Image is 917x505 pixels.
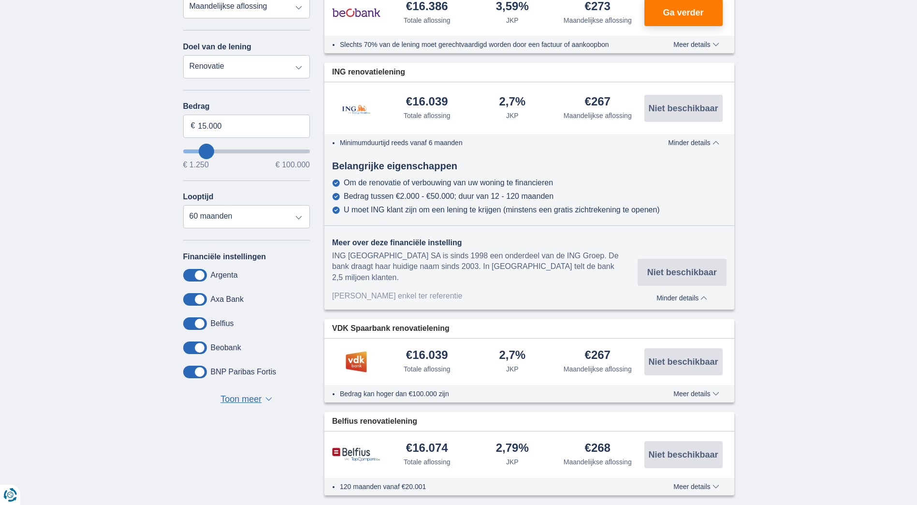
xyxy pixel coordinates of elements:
[506,457,519,467] div: JKP
[564,111,632,120] div: Maandelijkse aflossing
[218,393,275,406] button: Toon meer ▼
[183,149,310,153] input: wantToBorrow
[406,0,448,14] div: €16.386
[661,139,726,147] button: Minder details
[332,251,638,284] div: ING [GEOGRAPHIC_DATA] SA is sinds 1998 een onderdeel van de ING Groep. De bank draagt haar huidig...
[648,450,718,459] span: Niet beschikbaar
[183,161,209,169] span: € 1.250
[340,482,638,491] li: 120 maanden vanaf €20.001
[638,259,726,286] button: Niet beschikbaar
[183,102,310,111] label: Bedrag
[666,483,726,490] button: Meer details
[324,159,734,173] div: Belangrijke eigenschappen
[211,368,277,376] label: BNP Paribas Fortis
[585,0,611,14] div: €273
[211,271,238,280] label: Argenta
[496,442,529,455] div: 2,79%
[332,92,380,124] img: product.pl.alt ING
[406,96,448,109] div: €16.039
[276,161,310,169] span: € 100.000
[332,0,380,25] img: product.pl.alt Beobank
[499,349,525,362] div: 2,7%
[340,138,638,148] li: Minimumduurtijd reeds vanaf 6 maanden
[648,104,718,113] span: Niet beschikbaar
[673,390,719,397] span: Meer details
[404,457,451,467] div: Totale aflossing
[506,15,519,25] div: JKP
[332,447,380,461] img: product.pl.alt Belfius
[404,364,451,374] div: Totale aflossing
[644,348,723,375] button: Niet beschikbaar
[406,442,448,455] div: €16.074
[332,416,417,427] span: Belfius renovatielening
[673,41,719,48] span: Meer details
[499,96,525,109] div: 2,7%
[585,96,611,109] div: €267
[332,323,450,334] span: VDK Spaarbank renovatielening
[666,390,726,398] button: Meer details
[340,40,638,49] li: Slechts 70% van de lening moet gerechtvaardigd worden door een factuur of aankoopbon
[564,457,632,467] div: Maandelijkse aflossing
[332,67,405,78] span: ING renovatielening
[211,319,234,328] label: Belfius
[564,364,632,374] div: Maandelijkse aflossing
[585,442,611,455] div: €268
[404,15,451,25] div: Totale aflossing
[673,483,719,490] span: Meer details
[666,41,726,48] button: Meer details
[644,95,723,122] button: Niet beschikbaar
[406,349,448,362] div: €16.039
[344,192,553,201] div: Bedrag tussen €2.000 - €50.000; duur van 12 - 120 maanden
[496,0,529,14] div: 3,59%
[265,397,272,401] span: ▼
[668,139,719,146] span: Minder details
[220,393,262,406] span: Toon meer
[564,15,632,25] div: Maandelijkse aflossing
[647,268,717,277] span: Niet beschikbaar
[183,43,251,51] label: Doel van de lening
[344,178,553,187] div: Om de renovatie of verbouwing van uw woning te financieren
[638,291,726,302] button: Minder details
[332,238,638,249] div: Meer over deze financiële instelling
[211,343,241,352] label: Beobank
[332,350,380,374] img: product.pl.alt VDK bank
[344,206,660,214] div: U moet ING klant zijn om een lening te krijgen (minstens een gratis zichtrekening te openen)
[644,441,723,468] button: Niet beschikbaar
[656,295,707,301] span: Minder details
[183,193,214,201] label: Looptijd
[648,357,718,366] span: Niet beschikbaar
[506,111,519,120] div: JKP
[211,295,244,304] label: Axa Bank
[663,8,703,17] span: Ga verder
[404,111,451,120] div: Totale aflossing
[585,349,611,362] div: €267
[332,291,638,302] div: [PERSON_NAME] enkel ter referentie
[183,252,266,261] label: Financiële instellingen
[340,389,638,399] li: Bedrag kan hoger dan €100.000 zijn
[191,120,195,132] span: €
[506,364,519,374] div: JKP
